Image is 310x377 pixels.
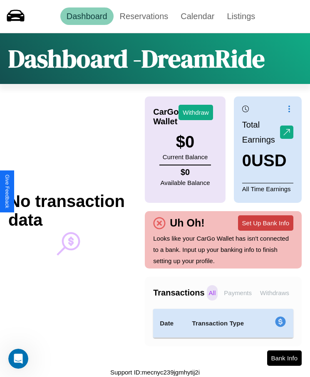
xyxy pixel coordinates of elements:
[8,42,265,76] h1: Dashboard - DreamRide
[222,285,254,301] p: Payments
[207,285,218,301] p: All
[4,175,10,208] div: Give Feedback
[161,168,210,177] h4: $ 0
[60,7,114,25] a: Dashboard
[258,285,291,301] p: Withdraws
[267,350,302,366] button: Bank Info
[221,7,261,25] a: Listings
[166,217,208,229] h4: Uh Oh!
[238,215,293,231] button: Set Up Bank Info
[163,133,208,151] h3: $ 0
[179,105,213,120] button: Withdraw
[114,7,175,25] a: Reservations
[8,349,28,369] iframe: Intercom live chat
[242,117,280,147] p: Total Earnings
[8,192,128,229] h2: No transaction data
[153,233,293,266] p: Looks like your CarGo Wallet has isn't connected to a bank. Input up your banking info to finish ...
[153,309,293,338] table: simple table
[153,288,204,298] h4: Transactions
[153,107,179,126] h4: CarGo Wallet
[242,151,293,170] h3: 0 USD
[174,7,221,25] a: Calendar
[242,183,293,195] p: All Time Earnings
[192,318,256,328] h4: Transaction Type
[161,177,210,188] p: Available Balance
[163,151,208,163] p: Current Balance
[160,318,179,328] h4: Date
